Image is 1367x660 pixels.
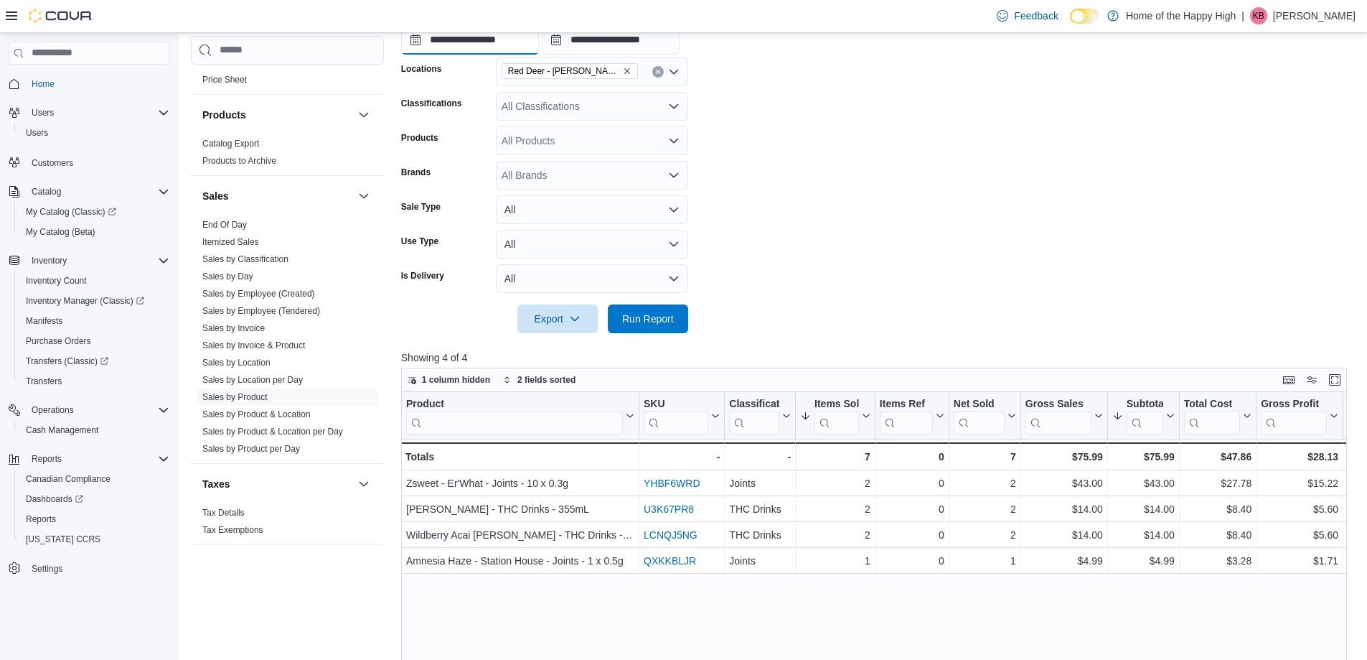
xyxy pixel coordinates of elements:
[1261,398,1327,412] div: Gross Profit
[14,371,175,391] button: Transfers
[26,335,91,347] span: Purchase Orders
[1184,398,1240,434] div: Total Cost
[202,306,320,316] a: Sales by Employee (Tendered)
[1273,7,1356,24] p: [PERSON_NAME]
[32,157,73,169] span: Customers
[668,66,680,78] button: Open list of options
[800,398,870,434] button: Items Sold
[668,135,680,147] button: Open list of options
[3,103,175,123] button: Users
[800,526,870,544] div: 2
[26,154,79,172] a: Customers
[20,272,169,289] span: Inventory Count
[202,236,259,248] span: Itemized Sales
[26,376,62,387] span: Transfers
[14,351,175,371] a: Transfers (Classic)
[202,340,305,350] a: Sales by Invoice & Product
[401,63,442,75] label: Locations
[1253,7,1264,24] span: KB
[14,222,175,242] button: My Catalog (Beta)
[526,305,589,333] span: Export
[880,398,944,434] button: Items Ref
[26,450,169,468] span: Reports
[1326,371,1343,389] button: Enter fullscreen
[502,63,638,79] span: Red Deer - Dawson Centre - Fire & Flower
[20,470,169,488] span: Canadian Compliance
[406,501,634,518] div: [PERSON_NAME] - THC Drinks - 355mL
[202,155,276,167] span: Products to Archive
[20,292,169,310] span: Inventory Manager (Classic)
[202,357,271,368] span: Sales by Location
[1127,398,1163,412] div: Subtotal
[991,1,1063,30] a: Feedback
[800,448,870,465] div: 7
[202,271,253,282] a: Sales by Day
[880,398,933,434] div: Items Ref
[202,305,320,317] span: Sales by Employee (Tendered)
[202,254,288,264] a: Sales by Classification
[954,552,1016,570] div: 1
[202,444,300,454] a: Sales by Product per Day
[20,422,169,439] span: Cash Management
[800,552,870,570] div: 1
[880,526,944,544] div: 0
[26,153,169,171] span: Customers
[1184,526,1251,544] div: $8.40
[14,291,175,311] a: Inventory Manager (Classic)
[202,507,245,519] span: Tax Details
[202,108,246,122] h3: Products
[20,333,97,350] a: Purchase Orders
[32,453,62,465] span: Reports
[1025,398,1103,434] button: Gross Sales
[954,398,1005,434] div: Net Sold
[20,422,104,439] a: Cash Management
[1241,7,1244,24] p: |
[202,156,276,166] a: Products to Archive
[3,251,175,271] button: Inventory
[401,270,444,282] label: Is Delivery
[191,135,384,175] div: Products
[202,75,247,85] a: Price Sheet
[1025,398,1091,434] div: Gross Sales
[954,398,1016,434] button: Net Sold
[14,202,175,222] a: My Catalog (Classic)
[14,420,175,440] button: Cash Management
[20,373,169,390] span: Transfers
[729,552,791,570] div: Joints
[202,358,271,368] a: Sales by Location
[26,450,67,468] button: Reports
[401,236,438,247] label: Use Type
[422,374,490,386] span: 1 column hidden
[954,475,1016,492] div: 2
[20,353,169,370] span: Transfers (Classic)
[401,98,462,109] label: Classifications
[20,491,89,508] a: Dashboards
[202,322,265,334] span: Sales by Invoice
[644,398,708,434] div: SKU URL
[401,132,438,144] label: Products
[652,66,664,78] button: Clear input
[202,288,315,299] span: Sales by Employee (Created)
[1184,552,1251,570] div: $3.28
[401,167,431,178] label: Brands
[14,331,175,351] button: Purchase Orders
[406,398,634,434] button: Product
[402,371,496,389] button: 1 column hidden
[26,493,83,505] span: Dashboards
[401,26,539,55] input: Press the down key to open a popover containing a calendar.
[202,374,303,386] span: Sales by Location per Day
[14,489,175,509] a: Dashboards
[1184,448,1251,465] div: $47.86
[729,526,791,544] div: THC Drinks
[496,195,688,224] button: All
[14,509,175,529] button: Reports
[32,404,74,416] span: Operations
[1261,398,1327,434] div: Gross Profit
[202,220,247,230] a: End Of Day
[20,312,68,330] a: Manifests
[202,189,352,203] button: Sales
[1070,9,1100,24] input: Dark Mode
[668,101,680,112] button: Open list of options
[3,449,175,469] button: Reports
[191,504,384,544] div: Taxes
